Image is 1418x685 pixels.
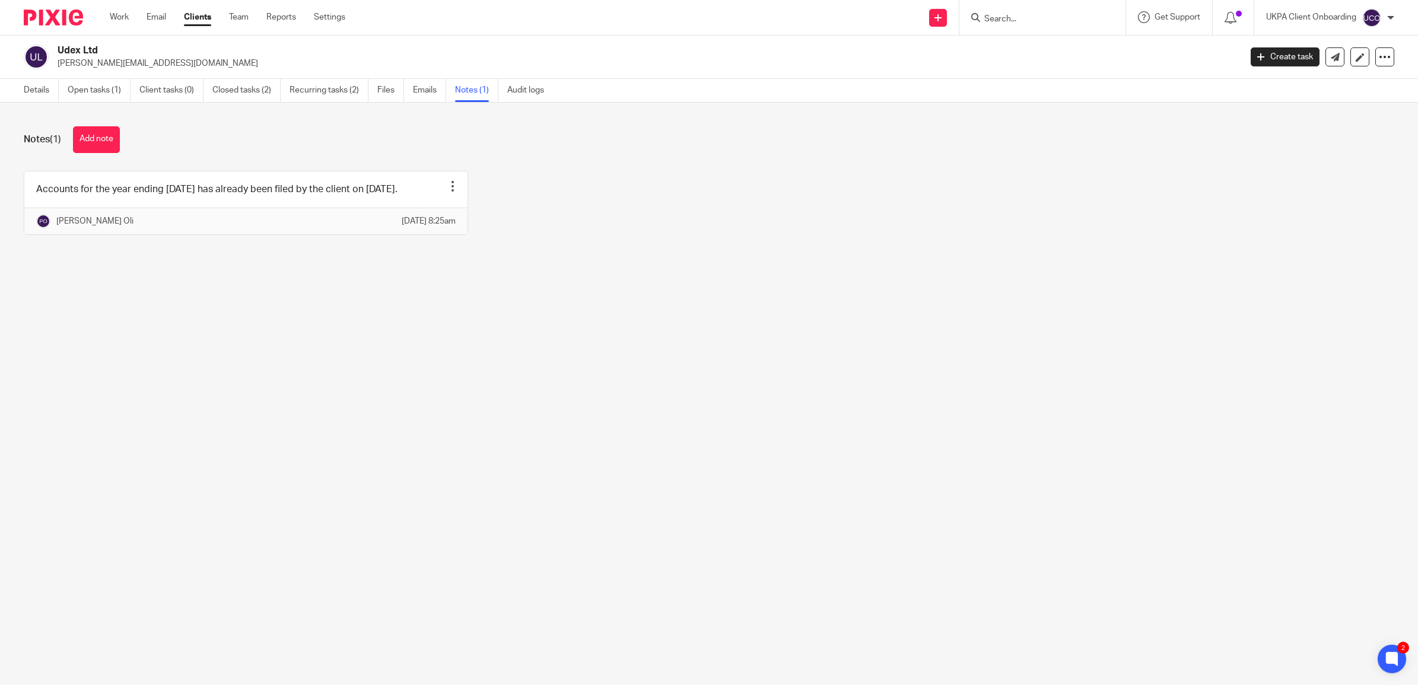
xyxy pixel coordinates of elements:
[266,11,296,23] a: Reports
[50,135,61,144] span: (1)
[73,126,120,153] button: Add note
[413,79,446,102] a: Emails
[1266,11,1356,23] p: UKPA Client Onboarding
[24,79,59,102] a: Details
[1155,13,1200,21] span: Get Support
[314,11,345,23] a: Settings
[1251,47,1320,66] a: Create task
[147,11,166,23] a: Email
[36,214,50,228] img: svg%3E
[58,58,1233,69] p: [PERSON_NAME][EMAIL_ADDRESS][DOMAIN_NAME]
[377,79,404,102] a: Files
[983,14,1090,25] input: Search
[24,44,49,69] img: svg%3E
[455,79,498,102] a: Notes (1)
[229,11,249,23] a: Team
[110,11,129,23] a: Work
[56,215,133,227] p: [PERSON_NAME] Oli
[507,79,553,102] a: Audit logs
[290,79,368,102] a: Recurring tasks (2)
[1397,642,1409,654] div: 2
[212,79,281,102] a: Closed tasks (2)
[139,79,204,102] a: Client tasks (0)
[402,215,456,227] p: [DATE] 8:25am
[58,44,998,57] h2: Udex Ltd
[24,9,83,26] img: Pixie
[68,79,131,102] a: Open tasks (1)
[24,133,61,146] h1: Notes
[184,11,211,23] a: Clients
[1362,8,1381,27] img: svg%3E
